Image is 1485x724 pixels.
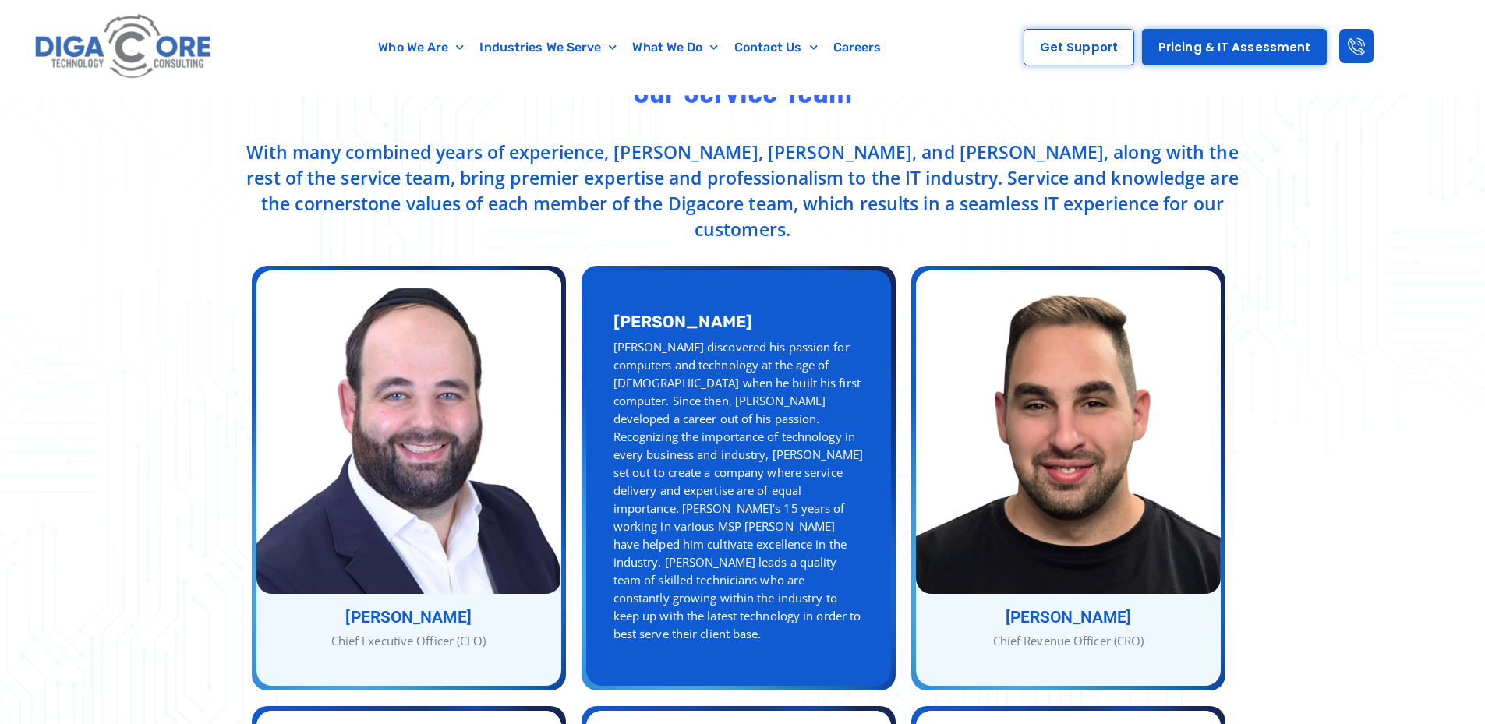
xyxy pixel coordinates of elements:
[1040,41,1118,53] span: Get Support
[370,30,472,65] a: Who We Are
[613,338,864,643] div: [PERSON_NAME] discovered his passion for computers and technology at the age of [DEMOGRAPHIC_DATA...
[916,632,1221,650] div: Chief Revenue Officer (CRO)
[1024,29,1134,65] a: Get Support
[244,140,1242,242] p: With many combined years of experience, [PERSON_NAME], [PERSON_NAME], and [PERSON_NAME], along wi...
[256,270,561,595] img: Abe-Kramer - Chief Executive Officer (CEO)
[1158,41,1310,53] span: Pricing & IT Assessment
[472,30,624,65] a: Industries We Serve
[613,313,864,330] h3: [PERSON_NAME]
[256,609,561,626] h3: [PERSON_NAME]
[826,30,889,65] a: Careers
[292,30,968,65] nav: Menu
[727,30,826,65] a: Contact Us
[624,30,726,65] a: What We Do
[916,609,1221,626] h3: [PERSON_NAME]
[916,270,1221,595] img: Jacob Berezin - Chief Revenue Officer (CRO)
[1142,29,1327,65] a: Pricing & IT Assessment
[256,632,561,650] div: Chief Executive Officer (CEO)
[30,8,217,87] img: Digacore logo 1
